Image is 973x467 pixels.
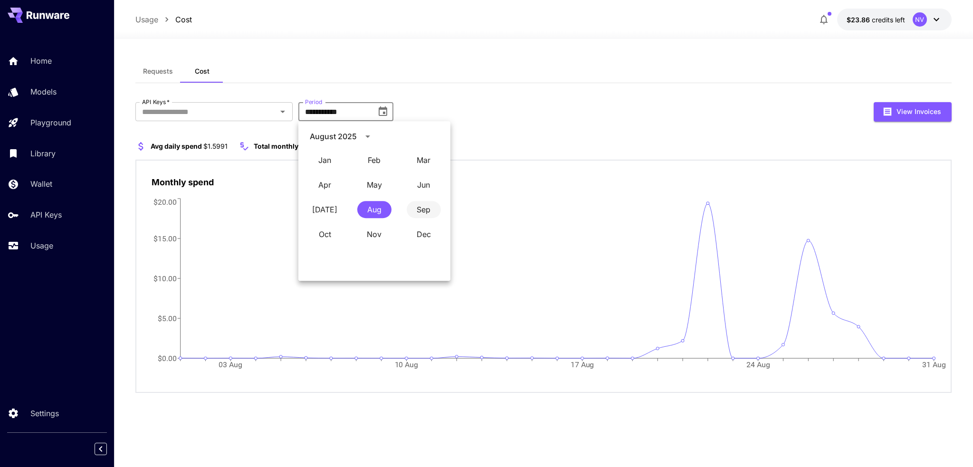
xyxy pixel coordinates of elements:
[407,201,441,218] button: September
[30,209,62,220] p: API Keys
[847,15,905,25] div: $23.86059
[872,16,905,24] span: credits left
[571,360,595,369] tspan: 17 Aug
[30,148,56,159] p: Library
[308,226,342,243] button: October
[847,16,872,24] span: $23.86
[395,360,419,369] tspan: 10 Aug
[923,360,947,369] tspan: 31 Aug
[254,142,320,150] span: Total monthly spend
[153,274,177,283] tspan: $10.00
[142,98,170,106] label: API Keys
[30,55,52,67] p: Home
[30,117,71,128] p: Playground
[357,201,391,218] button: August
[175,14,192,25] a: Cost
[747,360,771,369] tspan: 24 Aug
[143,67,173,76] span: Requests
[30,240,53,251] p: Usage
[310,131,357,142] div: August 2025
[219,360,243,369] tspan: 03 Aug
[135,14,158,25] a: Usage
[874,102,952,122] button: View Invoices
[837,9,952,30] button: $23.86059NV
[152,176,214,189] p: Monthly spend
[195,67,210,76] span: Cost
[158,314,177,323] tspan: $5.00
[102,440,114,457] div: Collapse sidebar
[407,226,441,243] button: December
[95,443,107,455] button: Collapse sidebar
[305,98,323,106] label: Period
[360,128,376,144] button: calendar view is open, switch to year view
[135,14,192,25] nav: breadcrumb
[30,86,57,97] p: Models
[30,408,59,419] p: Settings
[153,234,177,243] tspan: $15.00
[357,176,391,193] button: May
[407,176,441,193] button: June
[874,106,952,115] a: View Invoices
[308,176,342,193] button: April
[308,201,342,218] button: July
[373,102,392,121] button: Choose date, selected date is Aug 1, 2025
[357,226,391,243] button: November
[158,354,177,363] tspan: $0.00
[203,142,228,150] span: $1.5991
[151,142,202,150] span: Avg daily spend
[276,105,289,118] button: Open
[357,152,391,169] button: February
[30,178,52,190] p: Wallet
[913,12,927,27] div: NV
[308,152,342,169] button: January
[153,197,177,206] tspan: $20.00
[407,152,441,169] button: March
